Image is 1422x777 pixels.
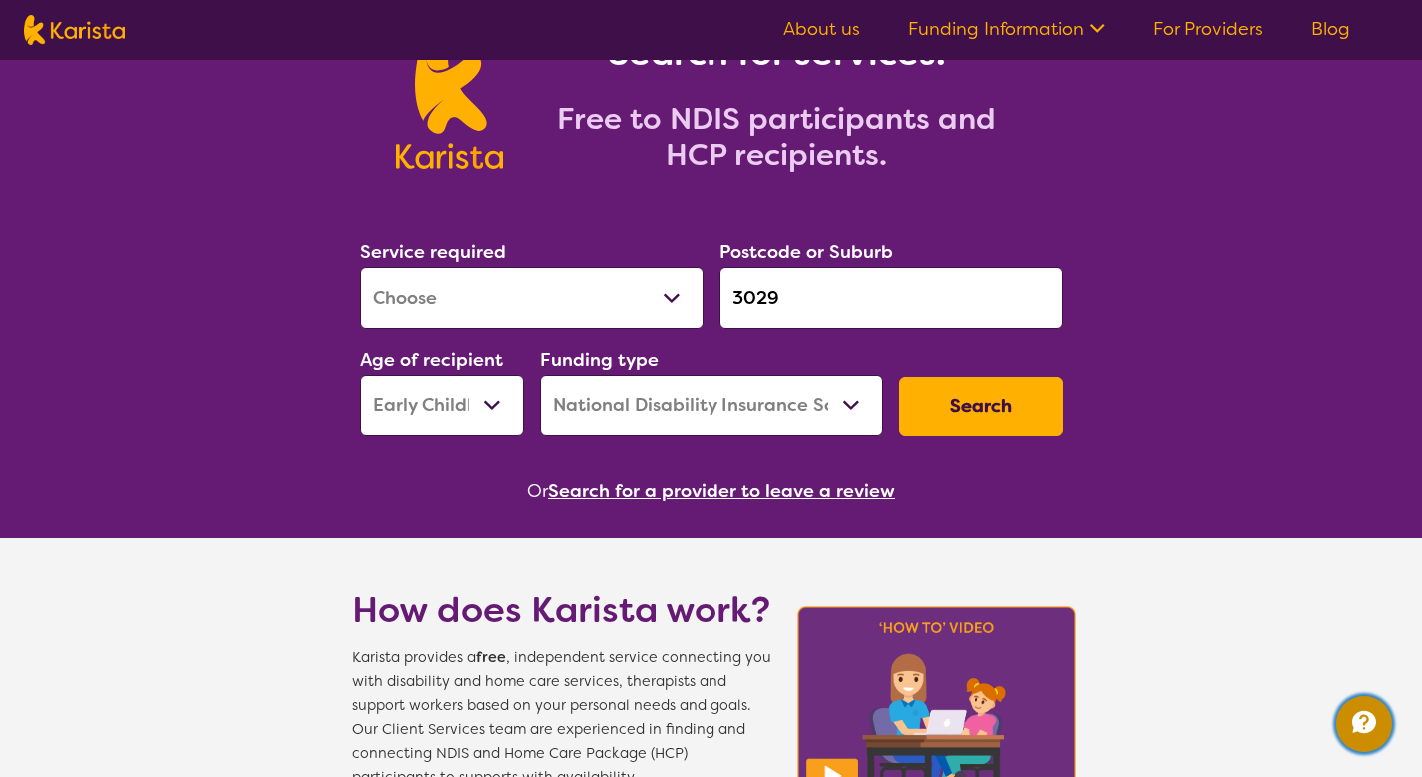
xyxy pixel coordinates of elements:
[360,348,503,372] label: Age of recipient
[527,101,1026,173] h2: Free to NDIS participants and HCP recipients.
[540,348,659,372] label: Funding type
[899,377,1063,436] button: Search
[1311,17,1350,41] a: Blog
[719,240,893,264] label: Postcode or Suburb
[783,17,860,41] a: About us
[548,476,895,506] button: Search for a provider to leave a review
[1153,17,1263,41] a: For Providers
[527,476,548,506] span: Or
[476,648,506,667] b: free
[360,240,506,264] label: Service required
[719,267,1063,329] input: Type
[396,29,503,169] img: Karista logo
[1336,696,1392,752] button: Channel Menu
[352,586,771,634] h1: How does Karista work?
[908,17,1105,41] a: Funding Information
[24,15,125,45] img: Karista logo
